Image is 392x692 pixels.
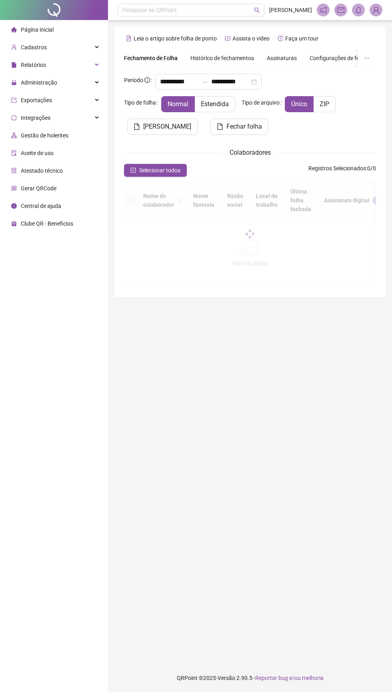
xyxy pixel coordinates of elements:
span: [PERSON_NAME] [143,122,191,131]
span: Fechamento de Folha [124,55,178,61]
span: Normal [168,100,188,108]
span: Reportar bug e/ou melhoria [255,675,324,681]
span: Colaboradores [230,149,271,156]
span: file [134,123,140,130]
span: search [254,7,260,13]
span: Assista o vídeo [232,35,270,42]
span: gift [11,221,17,226]
button: Selecionar todos [124,164,187,177]
span: Exportações [21,97,52,103]
span: Cadastros [21,44,47,50]
span: Período [124,77,143,83]
span: Tipo de arquivo [242,98,280,107]
button: [PERSON_NAME] [127,119,198,135]
span: Central de ajuda [21,203,61,209]
span: swap-right [202,79,208,85]
span: file-text [126,36,132,41]
span: Página inicial [21,26,54,33]
span: Assinaturas [267,55,297,61]
span: user-add [11,44,17,50]
span: youtube [225,36,230,41]
span: Atestado técnico [21,167,63,174]
span: Versão [218,675,235,681]
span: apartment [11,133,17,138]
span: Relatórios [21,62,46,68]
span: Configurações de fechamento [310,55,384,61]
span: Selecionar todos [139,166,180,175]
button: ellipsis [358,49,376,67]
span: Histórico de fechamentos [190,55,254,61]
span: to [202,79,208,85]
span: Gerar QRCode [21,185,56,192]
span: qrcode [11,186,17,191]
span: Clube QR - Beneficios [21,220,73,227]
button: Fechar folha [210,119,268,135]
span: Tipo de folha [124,98,156,107]
span: ellipsis [364,55,370,61]
span: Leia o artigo sobre folha de ponto [134,35,217,42]
span: bell [355,6,362,14]
span: sync [11,115,17,121]
span: info-circle [144,77,150,83]
span: Registros Selecionados [308,165,366,171]
img: 87054 [370,4,382,16]
span: export [11,97,17,103]
span: Integrações [21,115,50,121]
span: home [11,27,17,32]
span: Administração [21,79,57,86]
span: lock [11,80,17,85]
span: Aceite de uso [21,150,54,156]
span: Gestão de holerites [21,132,68,139]
span: audit [11,150,17,156]
span: file [217,123,223,130]
span: check-square [130,167,136,173]
span: Faça um tour [285,35,318,42]
span: Fechar folha [226,122,262,131]
span: [PERSON_NAME] [269,6,312,14]
footer: QRPoint © 2025 - 2.90.5 - [108,664,392,692]
span: ZIP [320,100,329,108]
span: history [278,36,283,41]
span: notification [320,6,327,14]
span: : 0 / 0 [308,164,376,177]
span: Estendida [201,100,229,108]
span: mail [337,6,344,14]
span: solution [11,168,17,174]
span: Único [291,100,307,108]
span: info-circle [11,203,17,209]
span: file [11,62,17,68]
